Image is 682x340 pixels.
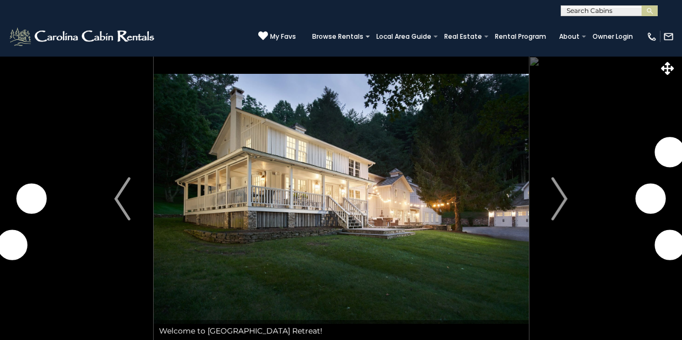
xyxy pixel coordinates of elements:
a: Real Estate [439,29,487,44]
a: My Favs [258,31,296,42]
a: Rental Program [490,29,552,44]
a: About [554,29,585,44]
a: Local Area Guide [371,29,437,44]
img: phone-regular-white.png [646,31,657,42]
img: mail-regular-white.png [663,31,674,42]
img: arrow [552,177,568,220]
img: arrow [114,177,130,220]
img: White-1-2.png [8,26,157,47]
a: Owner Login [587,29,638,44]
span: My Favs [270,32,296,41]
a: Browse Rentals [307,29,369,44]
